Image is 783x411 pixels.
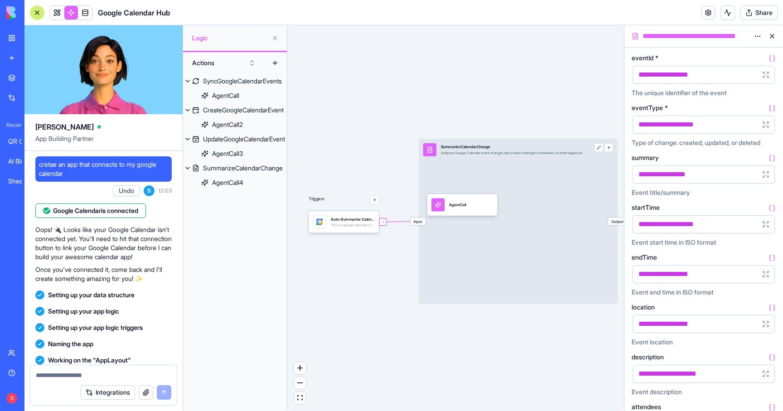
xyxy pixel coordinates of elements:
div: UpdateGoogleCalendarEvent [203,135,285,144]
div: AI Blog Generator [8,157,34,166]
div: Event title/summary [632,188,776,197]
div: SummarizeCalendarChange [441,144,582,150]
span: [PERSON_NAME] [35,121,94,132]
p: Once you've connected it, come back and I'll create something amazing for you! ✨ [35,265,172,283]
a: AgentCall3 [183,146,287,161]
a: UpdateGoogleCalendarEvent [183,132,287,146]
button: Undo [113,185,140,196]
span: S [144,185,155,196]
span: Setting up your data structure [48,290,135,300]
div: Analyzes Google Calendar event changes and creates intelligent summaries of what happened [441,151,582,155]
div: This is a google calendar trigger set [331,223,375,227]
span: startTime [632,204,660,211]
div: Event start time in ISO format [632,238,776,247]
span: summary [632,155,659,161]
h1: Google Calendar Hub [98,7,170,18]
div: The unique identifier of the event [632,88,776,97]
g: Edge from 68948f6c8c15c3fb44fd835e to 68948f668c15c3fb44fd8287 [380,221,418,222]
div: SyncGoogleCalendarEvents [203,77,282,86]
span: Google Calendar is connected [53,206,138,215]
span: endTime [632,254,657,261]
div: CreateGoogleCalendarEvent [203,106,284,115]
button: zoom in [294,362,306,374]
span: description [632,354,664,360]
a: QR Code [3,132,39,150]
a: Sheet Summarizer [3,172,39,190]
a: AgentCall2 [183,117,287,132]
span: eventType [632,105,663,111]
span: App Building Partner [35,134,172,150]
button: Actions [188,56,260,70]
a: SyncGoogleCalendarEvents [183,74,287,88]
span: Naming the app [48,339,93,348]
div: Sheet Summarizer [8,177,34,186]
div: QR Code [8,137,34,146]
a: AgentCall [183,88,287,103]
div: AgentCall [449,202,466,208]
a: CreateGoogleCalendarEvent [183,103,287,117]
div: AgentCall [212,91,239,100]
span: location [632,304,655,310]
span: Recent [3,121,22,129]
span: Setting up your app logic triggers [48,323,143,332]
span: Working on the "AppLayout" [48,356,131,365]
div: Event location [632,338,776,347]
a: SummarizeCalendarChange [183,161,287,175]
div: Event description [632,387,776,396]
span: Input [410,218,425,225]
span: S [6,393,17,404]
button: Share [740,5,778,20]
a: AgentCall4 [183,175,287,190]
div: Event end time in ISO format [632,288,776,297]
div: InputSummarizeCalendarChangeAnalyzes Google Calendar event changes and creates intelligent summar... [419,139,618,304]
span: eventId [632,55,653,61]
div: SummarizeCalendarChange [203,164,283,173]
span: Logic [192,34,268,43]
button: Integrations [81,385,135,400]
div: Type of change: created, updated, or deleted [632,138,776,147]
div: AgentCall3 [212,149,243,158]
img: logo [6,6,63,19]
span: Setting up your app logic [48,307,119,316]
button: zoom out [294,377,306,389]
div: Triggers [309,178,379,233]
div: AgentCall4 [212,178,243,187]
div: AgentCall2 [212,120,243,129]
div: AgentCall [427,194,498,216]
button: Google Calendaris connected [35,203,146,218]
p: Oops! 🔌 Looks like your Google Calendar isn't connected yet. You'll need to hit that connection b... [35,225,172,261]
div: Auto-Summarize Calendar ChangesTriggerThis is a google calendar trigger set [309,211,379,233]
a: AI Blog Generator [3,152,39,170]
span: Output [608,218,627,225]
div: Auto-Summarize Calendar ChangesTrigger [331,217,375,222]
span: 12:03 [158,187,172,194]
button: fit view [294,392,306,404]
p: Triggers [309,195,324,242]
span: attendees [632,404,661,410]
span: cretae an app that connects to my google calendar [39,160,168,178]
